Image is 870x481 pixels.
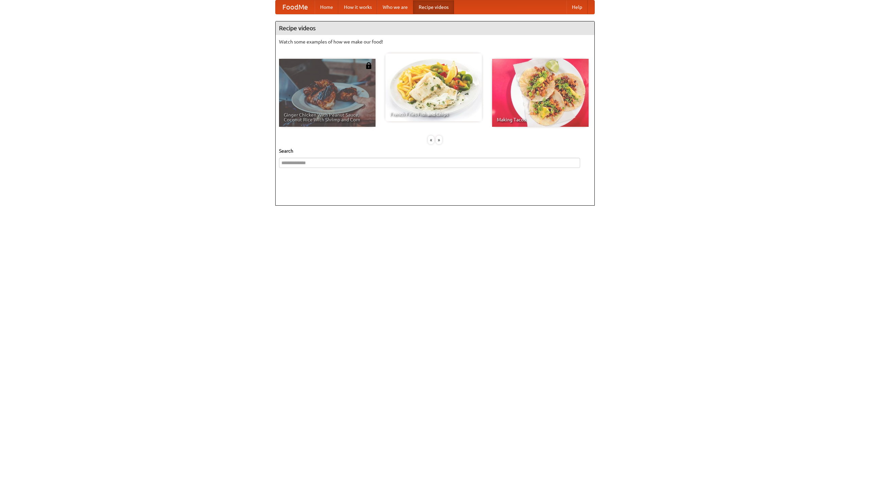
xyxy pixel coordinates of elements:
p: Watch some examples of how we make our food! [279,38,591,45]
a: How it works [338,0,377,14]
div: « [428,136,434,144]
span: French Fries Fish and Chips [390,112,477,117]
a: Help [567,0,588,14]
a: Home [315,0,338,14]
a: FoodMe [276,0,315,14]
div: » [436,136,442,144]
a: Making Tacos [492,59,589,127]
a: Recipe videos [413,0,454,14]
h5: Search [279,148,591,154]
img: 483408.png [365,62,372,69]
span: Making Tacos [497,117,584,122]
a: French Fries Fish and Chips [385,53,482,121]
h4: Recipe videos [276,21,594,35]
a: Who we are [377,0,413,14]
